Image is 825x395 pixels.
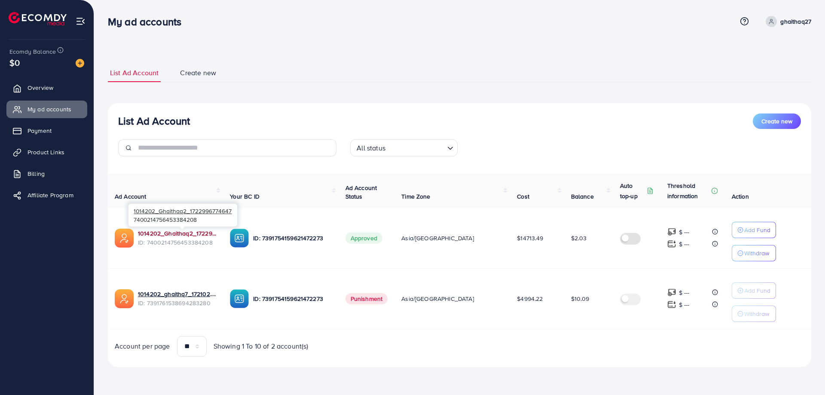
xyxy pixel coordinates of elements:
[138,238,216,247] span: ID: 7400214756453384208
[115,289,134,308] img: ic-ads-acc.e4c84228.svg
[6,79,87,96] a: Overview
[679,288,690,298] p: $ ---
[253,233,331,243] p: ID: 7391754159621472273
[118,115,190,127] h3: List Ad Account
[27,148,64,156] span: Product Links
[9,56,20,69] span: $0
[667,288,676,297] img: top-up amount
[517,294,543,303] span: $4994.22
[345,233,382,244] span: Approved
[27,191,73,199] span: Affiliate Program
[679,227,690,237] p: $ ---
[667,181,709,201] p: Threshold information
[744,285,770,296] p: Add Fund
[6,122,87,139] a: Payment
[762,16,811,27] a: ghaithaq27
[138,229,216,238] a: 1014202_Ghaithaq2_1722996774647
[230,289,249,308] img: ic-ba-acc.ded83a64.svg
[108,15,188,28] h3: My ad accounts
[27,126,52,135] span: Payment
[76,16,86,26] img: menu
[571,234,587,242] span: $2.03
[230,192,260,201] span: Your BC ID
[732,192,749,201] span: Action
[761,117,792,126] span: Create new
[115,229,134,248] img: ic-ads-acc.e4c84228.svg
[214,341,309,351] span: Showing 1 To 10 of 2 account(s)
[138,299,216,307] span: ID: 7391761538694283280
[732,306,776,322] button: Withdraw
[355,142,387,154] span: All status
[571,294,590,303] span: $10.09
[6,165,87,182] a: Billing
[345,184,377,201] span: Ad Account Status
[110,68,159,78] span: List Ad Account
[667,239,676,248] img: top-up amount
[253,294,331,304] p: ID: 7391754159621472273
[134,207,232,215] span: 1014202_Ghaithaq2_1722996774647
[6,187,87,204] a: Affiliate Program
[115,341,170,351] span: Account per page
[732,282,776,299] button: Add Fund
[27,169,45,178] span: Billing
[620,181,645,201] p: Auto top-up
[9,12,67,25] img: logo
[138,290,216,307] div: <span class='underline'>1014202_ghaithq7_1721028604096</span></br>7391761538694283280
[9,47,56,56] span: Ecomdy Balance
[350,139,458,156] div: Search for option
[138,290,216,298] a: 1014202_ghaithq7_1721028604096
[517,234,543,242] span: $14713.49
[6,144,87,161] a: Product Links
[388,140,444,154] input: Search for option
[744,225,770,235] p: Add Fund
[753,113,801,129] button: Create new
[6,101,87,118] a: My ad accounts
[401,234,474,242] span: Asia/[GEOGRAPHIC_DATA]
[571,192,594,201] span: Balance
[76,59,84,67] img: image
[679,239,690,249] p: $ ---
[230,229,249,248] img: ic-ba-acc.ded83a64.svg
[732,222,776,238] button: Add Fund
[517,192,529,201] span: Cost
[180,68,216,78] span: Create new
[128,204,237,227] div: 7400214756453384208
[732,245,776,261] button: Withdraw
[115,192,147,201] span: Ad Account
[744,309,769,319] p: Withdraw
[744,248,769,258] p: Withdraw
[667,300,676,309] img: top-up amount
[679,300,690,310] p: $ ---
[667,227,676,236] img: top-up amount
[345,293,388,304] span: Punishment
[401,294,474,303] span: Asia/[GEOGRAPHIC_DATA]
[27,105,71,113] span: My ad accounts
[27,83,53,92] span: Overview
[780,16,811,27] p: ghaithaq27
[401,192,430,201] span: Time Zone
